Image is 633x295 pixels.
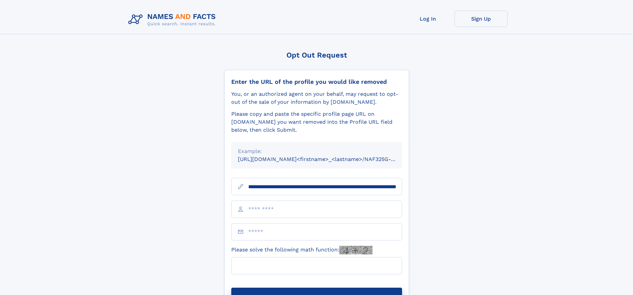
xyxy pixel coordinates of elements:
[401,11,455,27] a: Log In
[231,90,402,106] div: You, or an authorized agent on your behalf, may request to opt-out of the sale of your informatio...
[224,51,409,59] div: Opt Out Request
[231,78,402,85] div: Enter the URL of the profile you would like removed
[455,11,508,27] a: Sign Up
[231,246,372,254] label: Please solve the following math function:
[238,147,395,155] div: Example:
[126,11,221,29] img: Logo Names and Facts
[231,110,402,134] div: Please copy and paste the specific profile page URL on [DOMAIN_NAME] you want removed into the Pr...
[238,156,415,162] small: [URL][DOMAIN_NAME]<firstname>_<lastname>/NAF325G-xxxxxxxx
